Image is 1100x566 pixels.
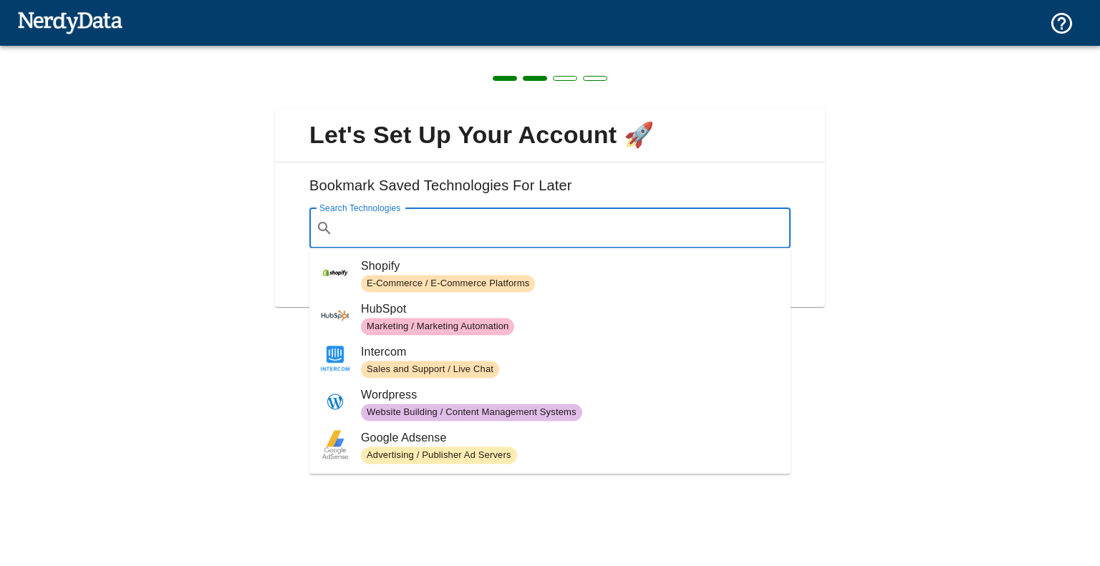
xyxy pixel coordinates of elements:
span: Sales and Support / Live Chat [361,363,499,376]
span: Intercom [361,343,779,361]
h6: Bookmark Saved Technologies For Later [286,174,814,208]
span: E-Commerce / E-Commerce Platforms [361,277,535,291]
span: Shopify [361,258,779,275]
label: Search Technologies [319,202,400,214]
span: Advertising / Publisher Ad Servers [361,449,517,462]
span: Marketing / Marketing Automation [361,320,514,333]
span: HubSpot [361,301,779,318]
img: NerdyData.com [17,8,122,36]
span: Website Building / Content Management Systems [361,406,582,419]
button: Support and Documentation [1041,2,1083,44]
span: Google Adsense [361,429,779,447]
span: Braintree [361,472,779,489]
span: Let's Set Up Your Account 🚀 [286,120,814,150]
span: Wordpress [361,386,779,404]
